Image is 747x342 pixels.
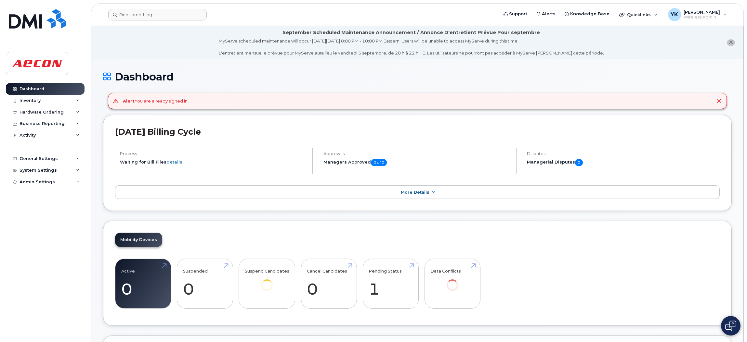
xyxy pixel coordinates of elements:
h4: Approvals [323,151,510,156]
div: You are already signed in. [123,98,189,104]
span: 0 [575,159,583,166]
a: Suspended 0 [183,262,227,305]
h5: Managerial Disputes [527,159,720,166]
a: details [166,159,182,165]
h4: Process [120,151,307,156]
span: More Details [401,190,429,195]
strong: Alert [123,98,135,104]
h2: [DATE] Billing Cycle [115,127,720,137]
a: Cancel Candidates 0 [307,262,351,305]
a: Active 0 [121,262,165,305]
h1: Dashboard [103,71,732,82]
div: MyServe scheduled maintenance will occur [DATE][DATE] 8:00 PM - 10:00 PM Eastern. Users will be u... [219,38,604,56]
button: close notification [727,39,735,46]
a: Mobility Devices [115,233,162,247]
li: Waiting for Bill Files [120,159,307,165]
h4: Suspend Candidates [245,269,289,274]
div: September Scheduled Maintenance Announcement / Annonce D'entretient Prévue Pour septembre [282,29,540,36]
h4: Disputes [527,151,720,156]
span: 0 of 0 [371,159,387,166]
a: Data Conflicts [430,262,474,299]
a: Pending Status 1 [369,262,413,305]
img: Open chat [725,321,736,331]
h5: Managers Approved [323,159,510,166]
